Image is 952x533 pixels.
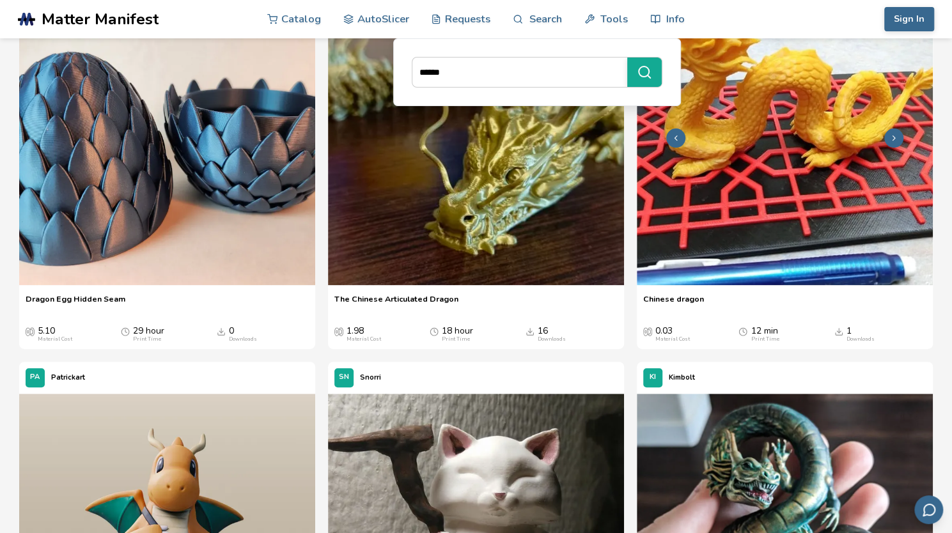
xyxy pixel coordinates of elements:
[26,294,125,313] a: Dragon Egg Hidden Seam
[643,294,704,313] a: Chinese dragon
[133,336,161,343] div: Print Time
[347,336,381,343] div: Material Cost
[360,371,381,384] p: Snorri
[669,371,695,384] p: Kimbolt
[26,326,35,336] span: Average Cost
[643,326,652,336] span: Average Cost
[347,326,381,343] div: 1.98
[914,495,943,524] button: Send feedback via email
[442,326,473,343] div: 18 hour
[229,326,257,343] div: 0
[217,326,226,336] span: Downloads
[655,326,690,343] div: 0.03
[738,326,747,336] span: Average Print Time
[38,326,72,343] div: 5.10
[650,373,656,382] span: KI
[133,326,164,343] div: 29 hour
[229,336,257,343] div: Downloads
[538,326,566,343] div: 16
[442,336,470,343] div: Print Time
[655,336,690,343] div: Material Cost
[884,7,934,31] button: Sign In
[538,336,566,343] div: Downloads
[51,371,85,384] p: Patrickart
[751,326,779,343] div: 12 min
[42,10,159,28] span: Matter Manifest
[121,326,130,336] span: Average Print Time
[38,336,72,343] div: Material Cost
[334,326,343,336] span: Average Cost
[847,336,875,343] div: Downloads
[430,326,439,336] span: Average Print Time
[339,373,349,382] span: SN
[751,336,779,343] div: Print Time
[30,373,40,382] span: PA
[847,326,875,343] div: 1
[526,326,535,336] span: Downloads
[334,294,458,313] a: The Chinese Articulated Dragon
[834,326,843,336] span: Downloads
